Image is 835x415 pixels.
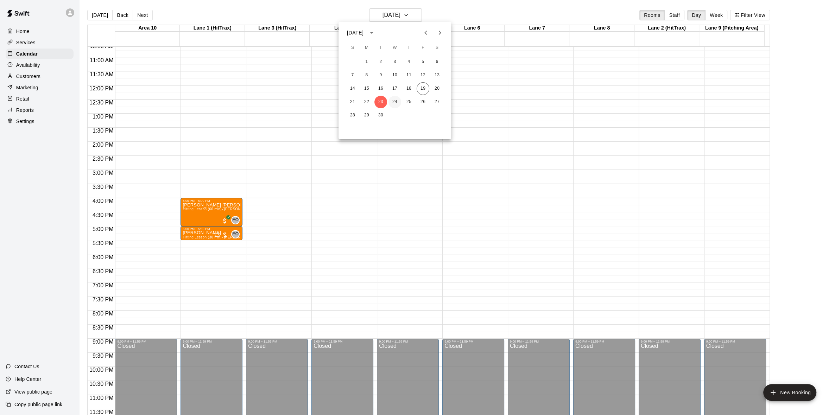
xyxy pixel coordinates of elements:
[347,29,363,37] div: [DATE]
[403,82,415,95] button: 18
[360,56,373,68] button: 1
[346,82,359,95] button: 14
[403,56,415,68] button: 4
[417,56,429,68] button: 5
[346,69,359,82] button: 7
[388,69,401,82] button: 10
[403,69,415,82] button: 11
[417,69,429,82] button: 12
[360,82,373,95] button: 15
[388,96,401,108] button: 24
[360,69,373,82] button: 8
[433,26,447,40] button: Next month
[417,96,429,108] button: 26
[374,82,387,95] button: 16
[431,96,443,108] button: 27
[431,82,443,95] button: 20
[431,41,443,55] span: Saturday
[403,96,415,108] button: 25
[431,56,443,68] button: 6
[360,41,373,55] span: Monday
[417,41,429,55] span: Friday
[374,41,387,55] span: Tuesday
[374,96,387,108] button: 23
[360,96,373,108] button: 22
[346,109,359,122] button: 28
[388,41,401,55] span: Wednesday
[403,41,415,55] span: Thursday
[417,82,429,95] button: 19
[366,27,378,39] button: calendar view is open, switch to year view
[346,96,359,108] button: 21
[374,69,387,82] button: 9
[388,82,401,95] button: 17
[346,41,359,55] span: Sunday
[374,109,387,122] button: 30
[374,56,387,68] button: 2
[419,26,433,40] button: Previous month
[431,69,443,82] button: 13
[388,56,401,68] button: 3
[360,109,373,122] button: 29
